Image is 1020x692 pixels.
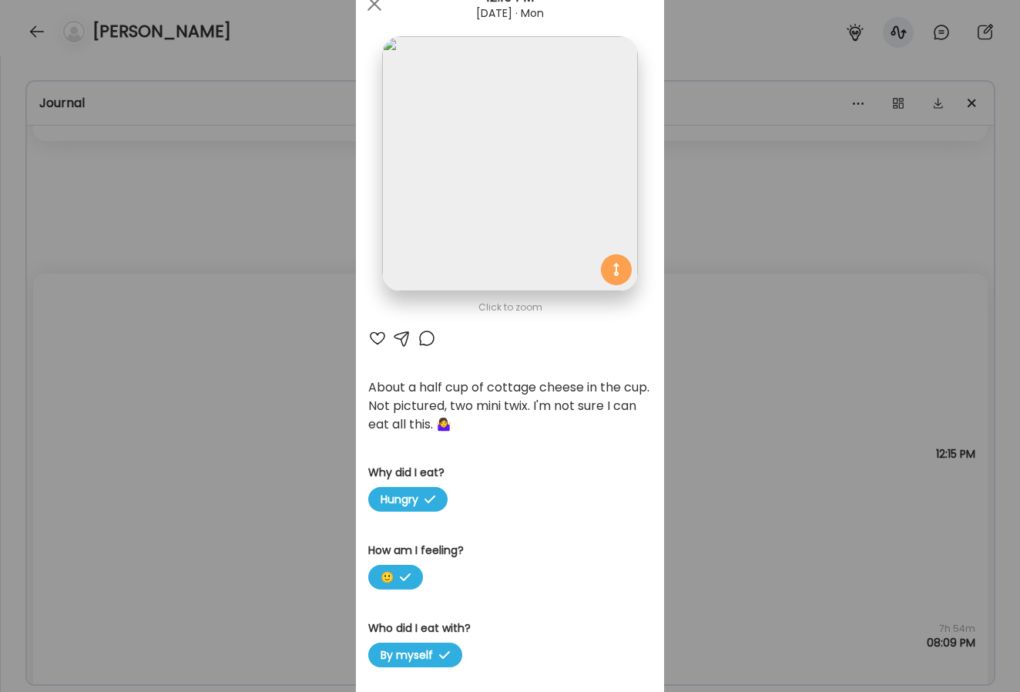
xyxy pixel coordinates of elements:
[356,7,664,19] div: [DATE] · Mon
[382,36,637,291] img: images%2FHHAkyXH3Eub6BI5psW8imyORk9G3%2FuDbIFAXz2qc59NgsP6OE%2FDiDN9hTg5B5G1buBOQAJ_1080
[368,643,462,667] span: By myself
[368,487,448,512] span: Hungry
[368,543,652,559] h3: How am I feeling?
[368,565,423,590] span: 🙂
[368,620,652,637] h3: Who did I eat with?
[368,298,652,317] div: Click to zoom
[368,465,652,481] h3: Why did I eat?
[368,378,652,434] div: About a half cup of cottage cheese in the cup. Not pictured, two mini twix. I'm not sure I can ea...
